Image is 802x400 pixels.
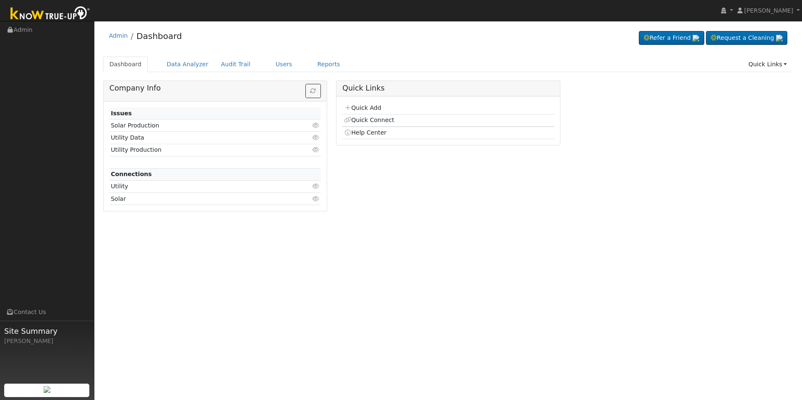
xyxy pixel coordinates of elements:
[344,117,394,123] a: Quick Connect
[109,144,287,156] td: Utility Production
[312,196,320,202] i: Click to view
[693,35,699,42] img: retrieve
[4,325,90,337] span: Site Summary
[6,5,94,23] img: Know True-Up
[215,57,257,72] a: Audit Trail
[44,386,50,393] img: retrieve
[344,104,381,111] a: Quick Add
[109,180,287,192] td: Utility
[344,129,387,136] a: Help Center
[312,147,320,153] i: Click to view
[109,132,287,144] td: Utility Data
[312,122,320,128] i: Click to view
[742,57,793,72] a: Quick Links
[109,84,321,93] h5: Company Info
[109,32,128,39] a: Admin
[706,31,787,45] a: Request a Cleaning
[312,183,320,189] i: Click to view
[109,119,287,132] td: Solar Production
[4,337,90,345] div: [PERSON_NAME]
[269,57,299,72] a: Users
[639,31,704,45] a: Refer a Friend
[136,31,182,41] a: Dashboard
[103,57,148,72] a: Dashboard
[311,57,346,72] a: Reports
[160,57,215,72] a: Data Analyzer
[744,7,793,14] span: [PERSON_NAME]
[312,135,320,140] i: Click to view
[776,35,783,42] img: retrieve
[109,193,287,205] td: Solar
[111,171,152,177] strong: Connections
[111,110,132,117] strong: Issues
[342,84,554,93] h5: Quick Links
